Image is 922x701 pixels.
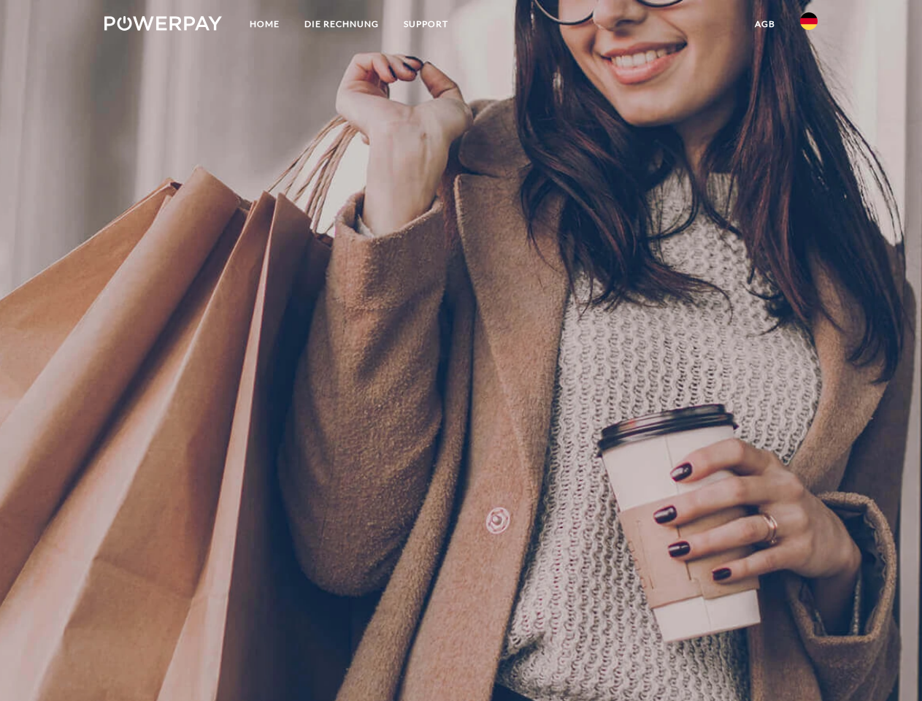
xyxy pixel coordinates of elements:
[391,11,461,37] a: SUPPORT
[292,11,391,37] a: DIE RECHNUNG
[104,16,222,31] img: logo-powerpay-white.svg
[237,11,292,37] a: Home
[742,11,788,37] a: agb
[800,12,818,30] img: de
